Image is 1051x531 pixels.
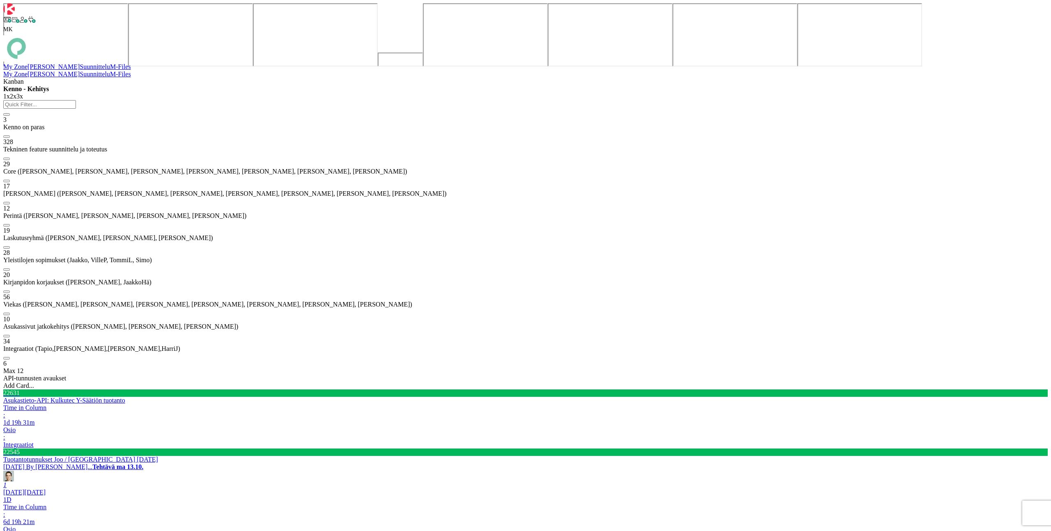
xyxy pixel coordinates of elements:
a: M-Files [110,71,131,78]
span: Asukassivut jatkokehitys (Rasmus, TommiH, Bella) [3,323,238,330]
div: 22631Asukastieto-API: Kulkutec Y-Säätiön tuotanto [3,389,1048,404]
div: Tuotantotunnukset Joo / [GEOGRAPHIC_DATA] [DATE] [3,456,1048,463]
span: : [3,511,5,518]
span: 34 [3,338,10,345]
a: M-Files [110,63,131,70]
a: 22631Asukastieto-API: Kulkutec Y-Säätiön tuotantoTime in Column:1d 19h 31mOsio:Integraatiot [3,389,1048,449]
iframe: UserGuiding Product Updates [548,3,672,66]
span: Yleistilojen sopimukset (Jaakko, VilleP, TommiL, Simo) [3,256,152,263]
span: : [3,412,5,419]
div: Max 12 [3,367,1048,375]
span: Kanban [3,78,24,85]
iframe: UserGuiding Knowledge Base [423,3,548,66]
div: Asukastieto-API: Kulkutec Y-Säätiön tuotanto [3,397,1048,404]
div: TT [3,471,1048,489]
span: [DATE] [25,489,46,496]
a: My Zone [3,63,28,70]
div: 22631 [3,389,1048,397]
span: API-tunnusten avaukset [3,375,66,382]
div: 22545 [3,449,1048,456]
span: 10 [3,316,10,323]
span: Halti (Sebastian, VilleH, Riikka, Antti, MikkoV, PetriH, PetriM) [3,190,447,197]
span: 29 [3,160,10,167]
div: 1D [3,496,1048,504]
span: 328 [3,138,13,145]
span: Kenno on paras [3,124,44,130]
img: TT [3,471,14,481]
span: Core (Pasi, Jussi, JaakkoHä, Jyri, Leo, MikkoK, Väinö) [3,168,407,175]
div: Integraatiot [3,441,1048,449]
span: Kirjanpidon korjaukset (Jussi, JaakkoHä) [3,279,151,286]
span: [DATE] By [PERSON_NAME]... [3,463,92,470]
div: Time in Column [3,404,1048,412]
span: Add Card... [3,382,34,389]
span: 1x [3,93,10,100]
span: Laskutusryhmä (Antti, Harri, Keijo) [3,234,213,241]
div: 22545Tuotantotunnukset Joo / [GEOGRAPHIC_DATA] [DATE] [3,449,1048,463]
div: 1d 19h 31m [3,419,1048,426]
span: : [3,434,5,441]
iframe: UserGuiding AI Assistant Launcher [672,3,797,66]
span: 1 [3,481,7,488]
span: 20 [3,271,10,278]
span: Perintä (Jaakko, PetriH, MikkoV, Pasi) [3,212,246,219]
span: 19 [3,227,10,234]
a: [PERSON_NAME] [28,63,80,70]
a: Suunnittelu [80,71,110,78]
div: Osio [3,426,1048,434]
span: Integraatiot (Tapio,Santeri,Marko,HarriJ) [3,345,180,352]
b: Tehtävä ma 13.10. [92,463,143,470]
span: 28 [3,249,10,256]
span: Viekas (Samuli, Saara, Mika, Pirjo, Keijo, TommiHä, Rasmus) [3,301,412,308]
span: Tekninen feature suunnittelu ja toteutus [3,146,107,153]
span: 17 [3,183,10,190]
span: 6 [3,360,7,367]
a: Suunnittelu [80,63,110,70]
a: My Zone [3,71,28,78]
span: 2x [10,93,16,100]
span: [DATE] [3,489,25,496]
span: 56 [3,293,10,300]
span: 3x [16,93,23,100]
input: Quick Filter... [3,100,76,109]
span: 12 [3,205,10,212]
div: Time in Column [3,504,1048,511]
a: [PERSON_NAME] [28,71,80,78]
span: 3 [3,116,7,123]
iframe: UserGuiding AI Assistant [797,3,922,66]
div: 6d 19h 21m [3,518,1048,526]
b: Kenno - Kehitys [3,85,49,92]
